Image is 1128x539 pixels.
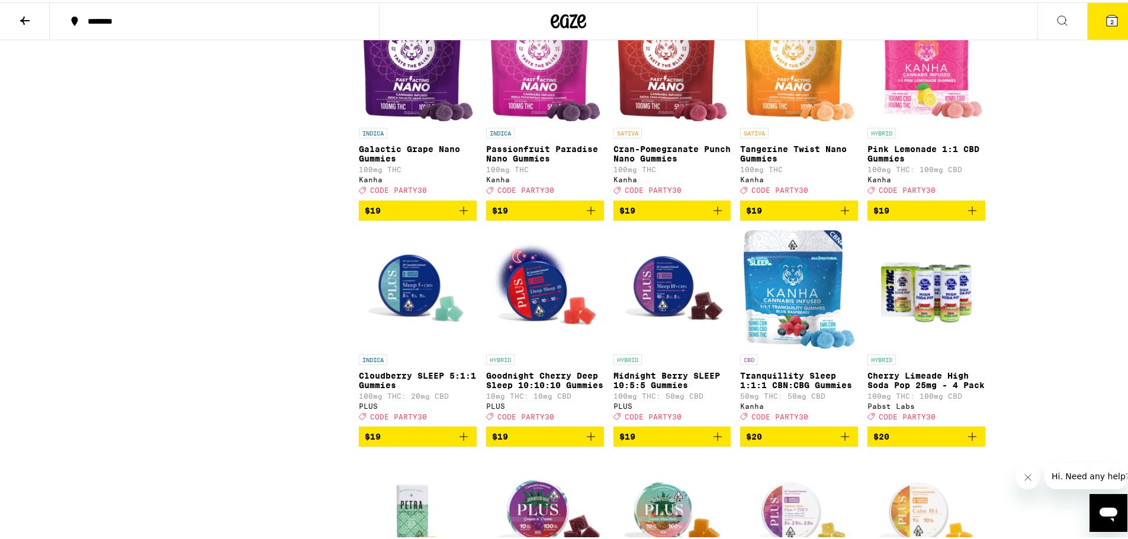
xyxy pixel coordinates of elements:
[359,424,477,444] button: Add to bag
[619,204,635,213] span: $19
[867,125,896,136] p: HYBRID
[867,369,985,388] p: Cherry Limeade High Soda Pop 25mg - 4 Pack
[486,125,515,136] p: INDICA
[867,390,985,398] p: 100mg THC: 100mg CBD
[497,185,554,192] span: CODE PARTY30
[613,228,731,424] a: Open page for Midnight Berry SLEEP 10:5:5 Gummies from PLUS
[359,142,477,161] p: Galactic Grape Nano Gummies
[867,228,985,424] a: Open page for Cherry Limeade High Soda Pop 25mg - 4 Pack from Pabst Labs
[359,173,477,181] div: Kanha
[740,1,858,198] a: Open page for Tangerine Twist Nano Gummies from Kanha
[619,430,635,439] span: $19
[625,185,682,192] span: CODE PARTY30
[1090,492,1127,530] iframe: Button to launch messaging window
[879,185,936,192] span: CODE PARTY30
[873,430,889,439] span: $20
[486,228,604,424] a: Open page for Goodnight Cherry Deep Sleep 10:10:10 Gummies from PLUS
[492,204,508,213] span: $19
[486,400,604,408] div: PLUS
[370,185,427,192] span: CODE PARTY30
[746,204,762,213] span: $19
[617,1,728,120] img: Kanha - Cran-Pomegranate Punch Nano Gummies
[359,228,477,424] a: Open page for Cloudberry SLEEP 5:1:1 Gummies from PLUS
[740,352,758,363] p: CBD
[359,400,477,408] div: PLUS
[867,198,985,218] button: Add to bag
[7,8,85,18] span: Hi. Need any help?
[359,228,477,346] img: PLUS - Cloudberry SLEEP 5:1:1 Gummies
[359,352,387,363] p: INDICA
[740,173,858,181] div: Kanha
[740,198,858,218] button: Add to bag
[613,390,731,398] p: 100mg THC: 50mg CBD
[1016,463,1040,487] iframe: Close message
[613,173,731,181] div: Kanha
[613,198,731,218] button: Add to bag
[879,411,936,418] span: CODE PARTY30
[359,369,477,388] p: Cloudberry SLEEP 5:1:1 Gummies
[613,142,731,161] p: Cran-Pomegranate Punch Nano Gummies
[359,1,477,198] a: Open page for Galactic Grape Nano Gummies from Kanha
[867,1,985,198] a: Open page for Pink Lemonade 1:1 CBD Gummies from Kanha
[613,424,731,444] button: Add to bag
[486,369,604,388] p: Goodnight Cherry Deep Sleep 10:10:10 Gummies
[362,1,473,120] img: Kanha - Galactic Grape Nano Gummies
[370,411,427,418] span: CODE PARTY30
[486,228,604,346] img: PLUS - Goodnight Cherry Deep Sleep 10:10:10 Gummies
[873,204,889,213] span: $19
[867,163,985,171] p: 100mg THC: 100mg CBD
[613,369,731,388] p: Midnight Berry SLEEP 10:5:5 Gummies
[613,352,642,363] p: HYBRID
[365,430,381,439] span: $19
[751,185,808,192] span: CODE PARTY30
[497,411,554,418] span: CODE PARTY30
[751,411,808,418] span: CODE PARTY30
[740,163,858,171] p: 100mg THC
[359,163,477,171] p: 100mg THC
[740,369,858,388] p: Tranquillity Sleep 1:1:1 CBN:CBG Gummies
[613,400,731,408] div: PLUS
[486,173,604,181] div: Kanha
[486,163,604,171] p: 100mg THC
[486,198,604,218] button: Add to bag
[744,1,854,120] img: Kanha - Tangerine Twist Nano Gummies
[740,228,858,424] a: Open page for Tranquillity Sleep 1:1:1 CBN:CBG Gummies from Kanha
[492,430,508,439] span: $19
[486,142,604,161] p: Passionfruit Paradise Nano Gummies
[867,400,985,408] div: Pabst Labs
[365,204,381,213] span: $19
[359,198,477,218] button: Add to bag
[746,430,762,439] span: $20
[867,352,896,363] p: HYBRID
[613,228,731,346] img: PLUS - Midnight Berry SLEEP 10:5:5 Gummies
[486,352,515,363] p: HYBRID
[1045,461,1127,487] iframe: Message from company
[359,390,477,398] p: 100mg THC: 20mg CBD
[613,163,731,171] p: 100mg THC
[867,424,985,444] button: Add to bag
[486,390,604,398] p: 10mg THC: 10mg CBD
[869,1,985,120] img: Kanha - Pink Lemonade 1:1 CBD Gummies
[1110,16,1114,23] span: 2
[740,424,858,444] button: Add to bag
[867,142,985,161] p: Pink Lemonade 1:1 CBD Gummies
[740,390,858,398] p: 50mg THC: 50mg CBD
[490,1,600,120] img: Kanha - Passionfruit Paradise Nano Gummies
[740,125,769,136] p: SATIVA
[867,228,985,346] img: Pabst Labs - Cherry Limeade High Soda Pop 25mg - 4 Pack
[486,424,604,444] button: Add to bag
[740,142,858,161] p: Tangerine Twist Nano Gummies
[486,1,604,198] a: Open page for Passionfruit Paradise Nano Gummies from Kanha
[613,125,642,136] p: SATIVA
[867,173,985,181] div: Kanha
[744,228,854,346] img: Kanha - Tranquillity Sleep 1:1:1 CBN:CBG Gummies
[740,400,858,408] div: Kanha
[613,1,731,198] a: Open page for Cran-Pomegranate Punch Nano Gummies from Kanha
[359,125,387,136] p: INDICA
[625,411,682,418] span: CODE PARTY30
